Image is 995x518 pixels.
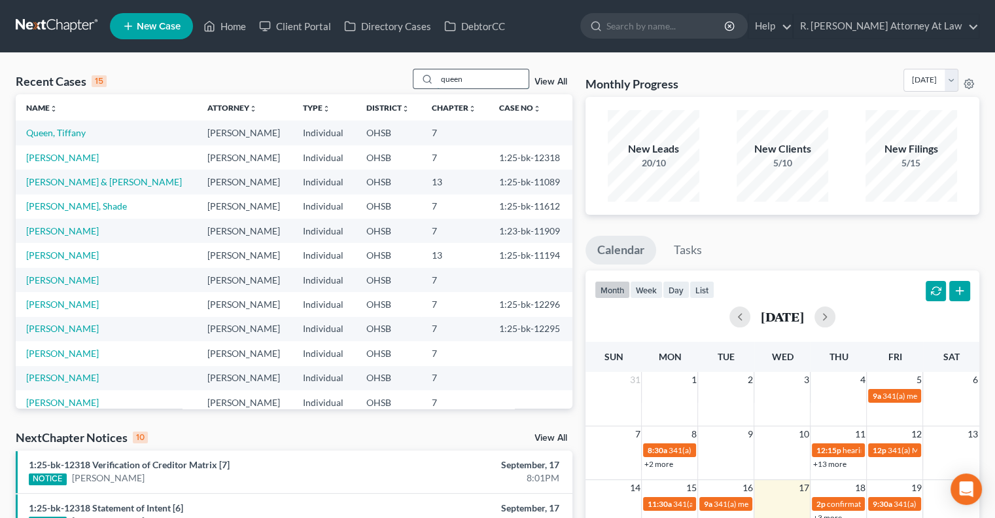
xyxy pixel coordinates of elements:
span: 1 [690,372,697,388]
td: Individual [292,243,355,267]
td: [PERSON_NAME] [197,170,293,194]
span: 9a [872,391,881,401]
td: [PERSON_NAME] [197,120,293,145]
button: list [690,281,714,299]
span: 12p [872,445,886,455]
td: Individual [292,390,355,415]
td: 1:25-bk-12295 [489,317,572,341]
td: [PERSON_NAME] [197,194,293,219]
a: [PERSON_NAME] [26,348,99,359]
span: Sun [604,351,623,362]
button: week [630,281,663,299]
span: Sat [943,351,959,362]
div: 5/10 [737,157,828,170]
div: September, 17 [391,458,559,472]
a: [PERSON_NAME] [26,274,99,286]
div: New Leads [608,141,699,157]
span: 11 [853,426,866,442]
span: 10 [797,426,810,442]
a: [PERSON_NAME] [26,372,99,383]
span: 11:30a [647,499,671,509]
td: Individual [292,366,355,390]
td: 7 [421,390,489,415]
span: 2 [746,372,754,388]
td: 7 [421,317,489,341]
span: 2p [816,499,825,509]
span: 9a [703,499,712,509]
span: 16 [741,480,754,496]
span: 12:15p [816,445,841,455]
span: 3 [802,372,810,388]
td: Individual [292,120,355,145]
td: [PERSON_NAME] [197,145,293,170]
span: Mon [658,351,681,362]
a: Home [197,14,253,38]
td: 1:25-bk-11194 [489,243,572,267]
td: [PERSON_NAME] [197,243,293,267]
td: OHSB [356,243,421,267]
td: [PERSON_NAME] [197,366,293,390]
a: [PERSON_NAME] [26,152,99,163]
a: Typeunfold_more [303,103,330,113]
a: Districtunfold_more [366,103,410,113]
i: unfold_more [533,105,541,113]
td: OHSB [356,390,421,415]
span: 14 [628,480,641,496]
div: Open Intercom Messenger [951,473,982,505]
span: Wed [771,351,793,362]
td: Individual [292,341,355,365]
td: OHSB [356,366,421,390]
span: New Case [137,22,181,31]
td: Individual [292,292,355,316]
td: 7 [421,194,489,219]
span: 13 [966,426,979,442]
td: Individual [292,145,355,170]
a: Calendar [585,236,656,265]
td: 1:25-bk-12296 [489,292,572,316]
button: month [595,281,630,299]
span: 341(a) meeting for [PERSON_NAME] [672,499,799,509]
td: 13 [421,170,489,194]
i: unfold_more [468,105,476,113]
i: unfold_more [249,105,257,113]
button: day [663,281,690,299]
div: NOTICE [29,473,67,485]
a: Nameunfold_more [26,103,58,113]
a: R. [PERSON_NAME] Attorney At Law [794,14,979,38]
a: View All [534,77,567,86]
span: 12 [909,426,922,442]
a: [PERSON_NAME] & [PERSON_NAME] [26,176,182,187]
span: confirmation hearing for [PERSON_NAME] [826,499,973,509]
td: 7 [421,366,489,390]
span: 15 [684,480,697,496]
h2: [DATE] [761,310,804,324]
td: 1:25-bk-11089 [489,170,572,194]
i: unfold_more [323,105,330,113]
td: OHSB [356,219,421,243]
div: September, 17 [391,502,559,515]
td: Individual [292,317,355,341]
div: NextChapter Notices [16,430,148,445]
td: 1:25-bk-11612 [489,194,572,219]
span: 9:30a [872,499,892,509]
div: 20/10 [608,157,699,170]
a: [PERSON_NAME] [72,472,145,485]
span: 17 [797,480,810,496]
div: 10 [133,432,148,443]
span: 6 [971,372,979,388]
td: [PERSON_NAME] [197,317,293,341]
input: Search by name... [437,69,529,88]
a: [PERSON_NAME], Shade [26,200,127,212]
a: [PERSON_NAME] [26,250,99,261]
span: Tue [718,351,735,362]
td: 7 [421,219,489,243]
a: [PERSON_NAME] [26,299,99,310]
td: [PERSON_NAME] [197,219,293,243]
a: [PERSON_NAME] [26,397,99,408]
td: Individual [292,170,355,194]
td: 7 [421,120,489,145]
a: Attorneyunfold_more [207,103,257,113]
a: 1:25-bk-12318 Statement of Intent [6] [29,502,183,513]
td: [PERSON_NAME] [197,292,293,316]
a: Queen, Tiffany [26,127,86,138]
